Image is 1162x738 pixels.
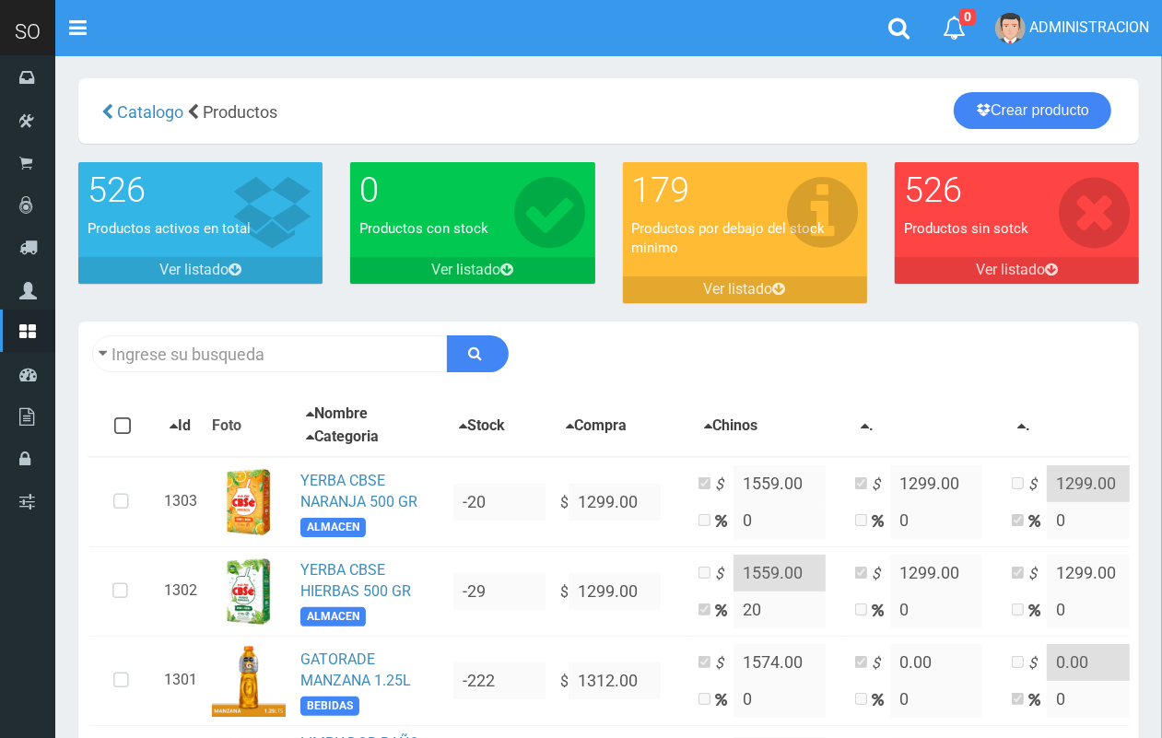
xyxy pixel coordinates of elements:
[431,261,500,278] font: Ver listado
[88,170,146,210] font: 526
[855,415,879,438] button: .
[117,102,183,122] span: Catalogo
[976,261,1045,278] font: Ver listado
[959,8,976,26] span: 0
[895,257,1139,284] a: Ver listado
[212,555,286,628] img: ...
[300,697,359,716] span: BEBIDAS
[715,653,734,674] i: $
[872,474,890,496] i: $
[113,102,183,122] a: Catalogo
[560,415,632,438] button: Compra
[359,170,379,210] font: 0
[300,518,366,537] span: ALMACEN
[92,335,448,372] input: Ingrese su busqueda
[553,636,691,725] td: $
[157,546,205,636] td: 1302
[704,280,773,298] font: Ver listado
[1012,415,1036,438] button: .
[904,170,962,210] font: 526
[212,644,286,718] img: ...
[698,415,763,438] button: Chinos
[904,220,1028,237] font: Productos sin sotck
[212,465,286,539] img: ...
[632,220,826,256] font: Productos por debajo del stock minimo
[553,546,691,636] td: $
[623,276,867,303] a: Ver listado
[205,395,293,457] th: Foto
[350,257,594,284] a: Ver listado
[300,403,373,426] button: Nombre
[872,564,890,585] i: $
[300,472,417,510] a: YERBA CBSE NARANJA 500 GR
[1028,653,1047,674] i: $
[872,653,890,674] i: $
[159,261,229,278] font: Ver listado
[300,607,366,627] span: ALMACEN
[88,220,251,237] font: Productos activos en total
[78,257,323,284] a: Ver listado
[1029,18,1149,36] span: ADMINISTRACION
[715,564,734,585] i: $
[359,220,488,237] font: Productos con stock
[632,170,690,210] font: 179
[553,457,691,547] td: $
[453,415,511,438] button: Stock
[300,426,384,449] button: Categoria
[1028,474,1047,496] i: $
[954,92,1111,129] a: Crear producto
[995,13,1026,43] img: User Image
[157,636,205,725] td: 1301
[164,415,196,438] button: Id
[300,650,411,689] a: GATORADE MANZANA 1.25L
[1028,564,1047,585] i: $
[715,474,734,496] i: $
[300,561,411,600] a: YERBA CBSE HIERBAS 500 GR
[157,457,205,547] td: 1303
[203,102,277,122] span: Productos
